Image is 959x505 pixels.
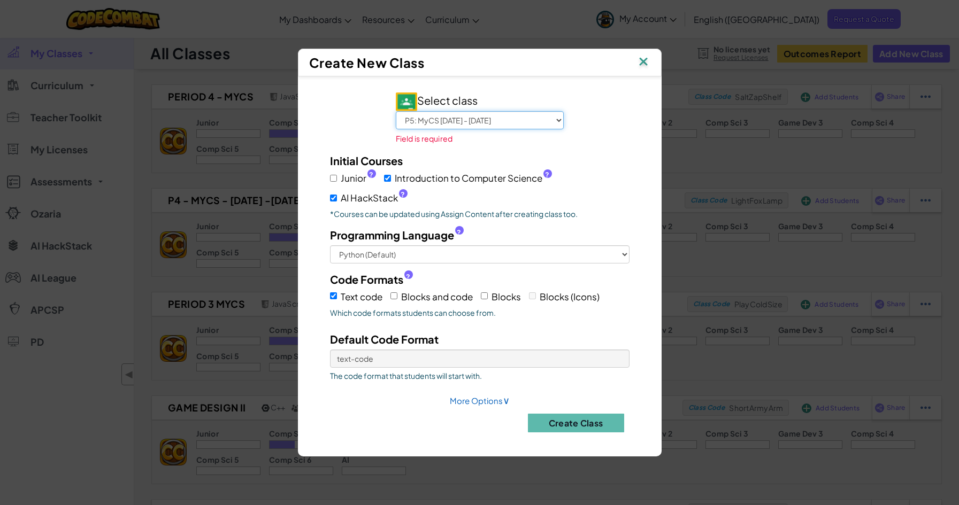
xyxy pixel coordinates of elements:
[492,291,521,302] span: Blocks
[528,414,624,432] button: Create Class
[330,332,439,346] span: Default Code Format
[401,291,473,302] span: Blocks and code
[396,134,453,143] span: Field is required
[401,190,405,199] span: ?
[330,195,337,201] input: AI HackStack?
[330,370,630,381] span: The code format that students will start with.
[330,175,337,182] input: Junior?
[341,291,382,302] span: Text code
[450,395,510,406] a: More Options
[395,170,552,186] span: Introduction to Computer Science
[330,208,630,219] p: *Courses can be updated using Assign Content after creating class too.
[330,271,403,287] span: Code Formats
[529,292,536,299] input: Blocks (Icons)
[330,292,337,299] input: Text code
[369,170,373,179] span: ?
[390,292,397,299] input: Blocks and code
[396,94,478,107] span: Select class
[341,170,376,186] span: Junior
[406,273,410,281] span: ?
[503,394,510,406] span: ∨
[545,170,549,179] span: ?
[330,227,454,243] span: Programming Language
[384,175,391,182] input: Introduction to Computer Science?
[481,292,488,299] input: Blocks
[540,291,600,302] span: Blocks (Icons)
[341,190,408,206] span: AI HackStack
[330,153,403,168] label: Initial Courses
[309,55,425,71] span: Create New Class
[457,228,461,237] span: ?
[330,307,630,318] span: Which code formats students can choose from.
[396,92,417,111] img: IconGoogleClassroom.svg
[636,55,650,71] img: IconClose.svg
